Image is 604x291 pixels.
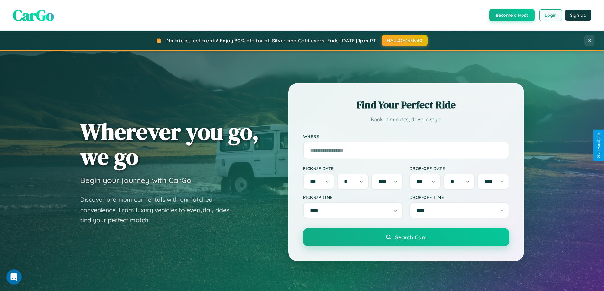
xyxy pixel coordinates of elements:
[409,166,509,171] label: Drop-off Date
[303,166,403,171] label: Pick-up Date
[6,269,22,285] iframe: Intercom live chat
[303,98,509,112] h2: Find Your Perfect Ride
[13,5,54,26] span: CarGo
[565,10,591,21] button: Sign Up
[539,9,562,21] button: Login
[303,134,509,139] label: Where
[166,37,377,44] span: No tricks, just treats! Enjoy 30% off for all Silver and Gold users! Ends [DATE] 1pm PT.
[303,194,403,200] label: Pick-up Time
[596,133,601,158] div: Give Feedback
[489,9,535,21] button: Become a Host
[395,234,426,241] span: Search Cars
[382,35,428,46] button: HALLOWEEN30
[303,228,509,246] button: Search Cars
[80,175,192,185] h3: Begin your journey with CarGo
[80,194,239,225] p: Discover premium car rentals with unmatched convenience. From luxury vehicles to everyday rides, ...
[80,119,259,169] h1: Wherever you go, we go
[409,194,509,200] label: Drop-off Time
[303,115,509,124] p: Book in minutes, drive in style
